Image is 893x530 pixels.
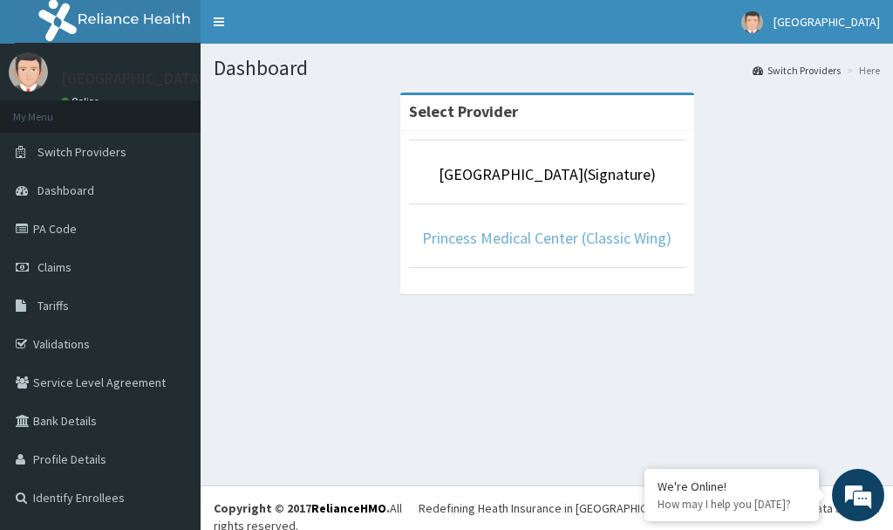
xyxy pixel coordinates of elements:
[37,182,94,198] span: Dashboard
[753,63,841,78] a: Switch Providers
[774,14,880,30] span: [GEOGRAPHIC_DATA]
[311,500,386,516] a: RelianceHMO
[842,63,880,78] li: Here
[61,95,103,107] a: Online
[419,499,880,517] div: Redefining Heath Insurance in [GEOGRAPHIC_DATA] using Telemedicine and Data Science!
[214,500,390,516] strong: Copyright © 2017 .
[658,497,806,512] p: How may I help you today?
[214,57,880,79] h1: Dashboard
[9,52,48,92] img: User Image
[422,228,671,248] a: Princess Medical Center (Classic Wing)
[37,298,69,313] span: Tariffs
[37,259,72,275] span: Claims
[741,11,763,33] img: User Image
[61,71,205,86] p: [GEOGRAPHIC_DATA]
[439,164,656,184] a: [GEOGRAPHIC_DATA](Signature)
[409,101,518,121] strong: Select Provider
[658,478,806,494] div: We're Online!
[37,144,126,160] span: Switch Providers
